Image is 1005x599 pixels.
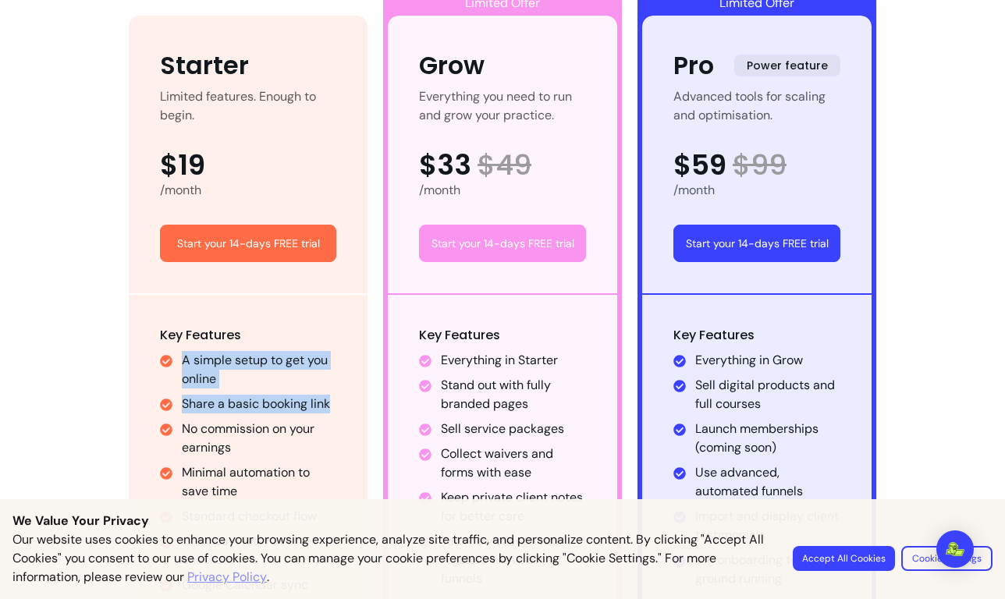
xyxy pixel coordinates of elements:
li: Sell service packages [441,420,586,438]
span: Key Features [160,326,241,344]
li: Sell digital products and full courses [695,376,840,413]
div: /month [160,181,336,200]
li: Collect waivers and forms with ease [441,445,586,482]
li: Everything in Starter [441,351,586,370]
div: /month [673,181,840,200]
button: Accept All Cookies [793,546,895,571]
li: Stand out with fully branded pages [441,376,586,413]
span: $33 [419,150,471,181]
li: Minimal automation to save time [182,463,336,501]
li: No commission on your earnings [182,420,336,457]
div: Starter [160,47,249,84]
span: Key Features [673,326,755,344]
span: Power feature [734,55,840,76]
div: Open Intercom Messenger [936,530,974,568]
li: Launch memberships (coming soon) [695,420,840,457]
li: Keep private client notes for better care [441,488,586,526]
li: Everything in Grow [695,351,840,370]
span: $ 99 [733,150,787,181]
li: Use advanced, automated funnels [695,463,840,501]
span: $59 [673,150,726,181]
li: A simple setup to get you online [182,351,336,388]
a: Privacy Policy [187,568,267,587]
p: Our website uses cookies to enhance your browsing experience, analyze site traffic, and personali... [12,530,774,587]
p: We Value Your Privacy [12,512,993,530]
div: Limited features. Enough to begin. [160,87,336,125]
span: $ 49 [478,150,531,181]
div: Everything you need to run and grow your practice. [419,87,586,125]
a: Start your 14-days FREE trial [673,225,840,262]
button: Cookie Settings [901,546,993,571]
span: Key Features [419,326,500,344]
li: Share a basic booking link [182,395,336,413]
a: Start your 14-days FREE trial [160,225,336,262]
div: Grow [419,47,485,84]
div: Pro [673,47,714,84]
div: Advanced tools for scaling and optimisation. [673,87,840,125]
a: Start your 14-days FREE trial [419,225,586,262]
div: /month [419,181,586,200]
span: $19 [160,150,205,181]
